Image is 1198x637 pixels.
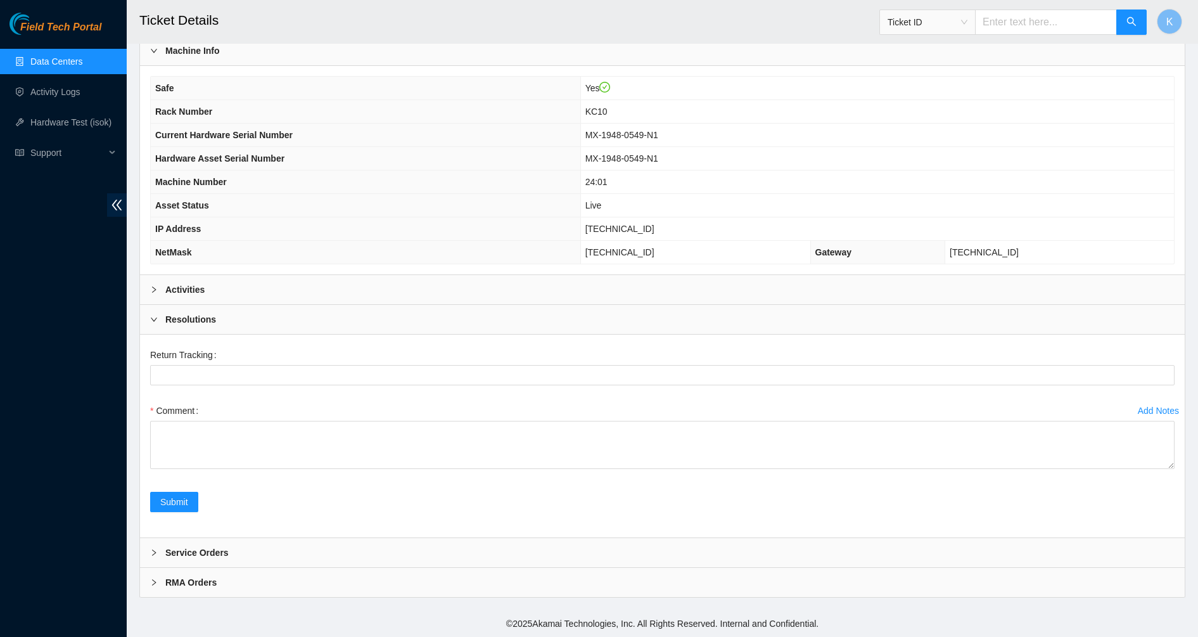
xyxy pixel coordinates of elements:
span: Field Tech Portal [20,22,101,34]
div: RMA Orders [140,568,1185,597]
span: search [1126,16,1137,29]
span: Submit [160,495,188,509]
span: check-circle [599,82,611,93]
span: Asset Status [155,200,209,210]
a: Hardware Test (isok) [30,117,112,127]
b: Machine Info [165,44,220,58]
span: double-left [107,193,127,217]
span: 24:01 [585,177,608,187]
label: Return Tracking [150,345,222,365]
a: Activity Logs [30,87,80,97]
span: KC10 [585,106,608,117]
b: Resolutions [165,312,216,326]
span: right [150,47,158,55]
b: Service Orders [165,546,229,560]
span: [TECHNICAL_ID] [950,247,1019,257]
img: Akamai Technologies [10,13,64,35]
label: Comment [150,401,203,421]
span: read [15,148,24,157]
span: Ticket ID [888,13,967,32]
span: Support [30,140,105,165]
span: Yes [585,83,611,93]
span: right [150,579,158,586]
span: MX-1948-0549-N1 [585,130,658,140]
b: RMA Orders [165,576,217,589]
div: Machine Info [140,36,1185,65]
span: right [150,316,158,323]
button: K [1157,9,1182,34]
span: Gateway [815,247,852,257]
textarea: Comment [150,421,1175,469]
span: NetMask [155,247,192,257]
b: Activities [165,283,205,297]
span: K [1166,14,1173,30]
span: MX-1948-0549-N1 [585,153,658,164]
span: Safe [155,83,174,93]
input: Return Tracking [150,365,1175,385]
button: Submit [150,492,198,512]
span: Current Hardware Serial Number [155,130,293,140]
span: right [150,286,158,293]
span: right [150,549,158,557]
footer: © 2025 Akamai Technologies, Inc. All Rights Reserved. Internal and Confidential. [127,610,1198,637]
div: Resolutions [140,305,1185,334]
span: Live [585,200,602,210]
div: Service Orders [140,538,1185,567]
div: Activities [140,275,1185,304]
a: Data Centers [30,56,82,67]
span: [TECHNICAL_ID] [585,224,654,234]
span: IP Address [155,224,201,234]
button: Add Notes [1137,401,1180,421]
span: Hardware Asset Serial Number [155,153,284,164]
button: search [1116,10,1147,35]
div: Add Notes [1138,406,1179,415]
input: Enter text here... [975,10,1117,35]
span: [TECHNICAL_ID] [585,247,654,257]
span: Machine Number [155,177,227,187]
span: Rack Number [155,106,212,117]
a: Akamai TechnologiesField Tech Portal [10,23,101,39]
